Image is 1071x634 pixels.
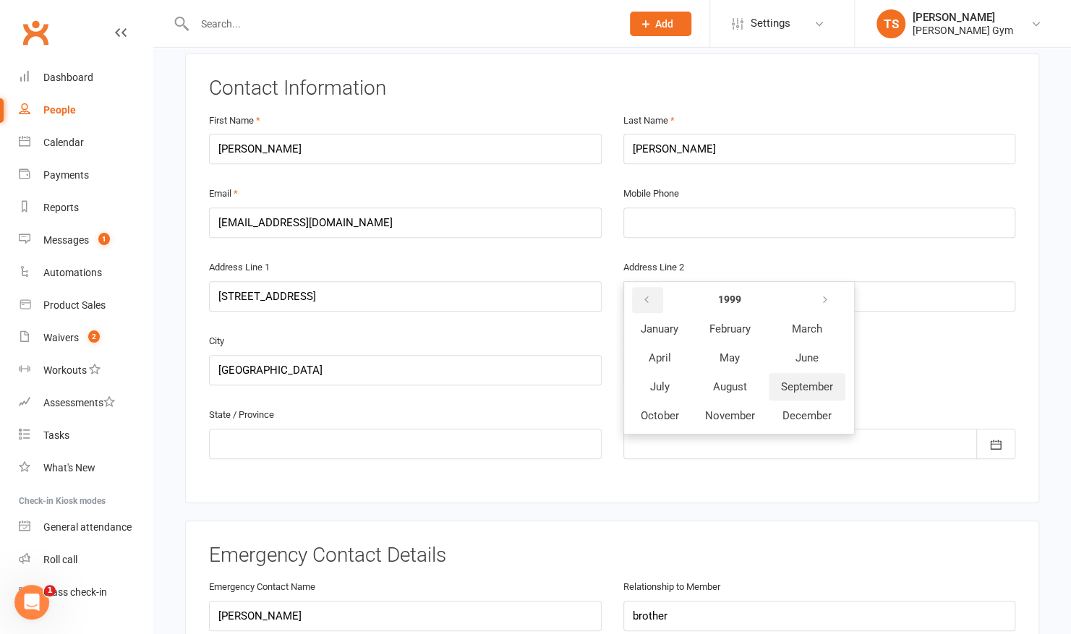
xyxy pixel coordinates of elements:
[713,380,747,393] span: August
[88,330,100,343] span: 2
[19,322,153,354] a: Waivers 2
[623,113,675,129] label: Last Name
[718,294,741,305] strong: 1999
[43,521,132,533] div: General attendance
[705,409,755,422] span: November
[209,77,1015,100] h3: Contact Information
[623,260,684,275] label: Address Line 2
[19,544,153,576] a: Roll call
[693,402,767,429] button: November
[19,61,153,94] a: Dashboard
[19,452,153,484] a: What's New
[641,409,679,422] span: October
[19,257,153,289] a: Automations
[769,402,845,429] button: December
[209,580,315,595] label: Emergency Contact Name
[876,9,905,38] div: TS
[751,7,790,40] span: Settings
[628,344,691,372] button: April
[628,373,691,400] button: July
[782,409,832,422] span: December
[792,322,822,335] span: March
[209,187,238,202] label: Email
[43,397,115,408] div: Assessments
[209,334,224,349] label: City
[649,351,671,364] span: April
[43,586,107,598] div: Class check-in
[43,332,79,343] div: Waivers
[781,380,833,393] span: September
[43,462,95,474] div: What's New
[43,72,93,83] div: Dashboard
[19,159,153,192] a: Payments
[769,373,845,400] button: September
[19,576,153,609] a: Class kiosk mode
[19,127,153,159] a: Calendar
[190,14,611,34] input: Search...
[693,373,767,400] button: August
[623,187,679,202] label: Mobile Phone
[43,267,102,278] div: Automations
[17,14,54,51] a: Clubworx
[19,192,153,224] a: Reports
[19,419,153,452] a: Tasks
[43,169,89,181] div: Payments
[98,233,110,245] span: 1
[14,585,49,620] iframe: Intercom live chat
[693,344,767,372] button: May
[630,12,691,36] button: Add
[19,94,153,127] a: People
[43,299,106,311] div: Product Sales
[19,511,153,544] a: General attendance kiosk mode
[769,344,845,372] button: June
[641,322,678,335] span: January
[693,315,767,343] button: February
[209,408,274,423] label: State / Province
[795,351,819,364] span: June
[769,315,845,343] button: March
[209,113,260,129] label: First Name
[43,364,87,376] div: Workouts
[44,585,56,596] span: 1
[43,429,69,441] div: Tasks
[43,137,84,148] div: Calendar
[209,544,1015,567] h3: Emergency Contact Details
[913,24,1013,37] div: [PERSON_NAME] Gym
[650,380,670,393] span: July
[19,354,153,387] a: Workouts
[628,402,691,429] button: October
[913,11,1013,24] div: [PERSON_NAME]
[19,387,153,419] a: Assessments
[43,554,77,565] div: Roll call
[19,289,153,322] a: Product Sales
[19,224,153,257] a: Messages 1
[209,260,270,275] label: Address Line 1
[43,104,76,116] div: People
[628,315,691,343] button: January
[43,202,79,213] div: Reports
[720,351,740,364] span: May
[43,234,89,246] div: Messages
[655,18,673,30] span: Add
[623,580,720,595] label: Relationship to Member
[709,322,751,335] span: February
